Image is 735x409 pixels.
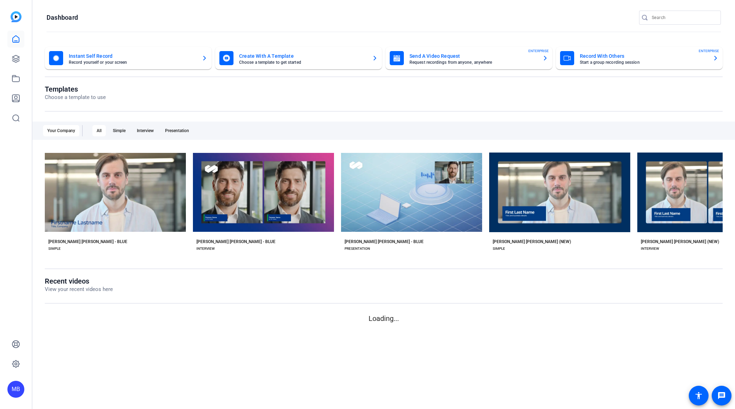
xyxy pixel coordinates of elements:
[45,313,723,324] p: Loading...
[215,47,382,69] button: Create With A TemplateChoose a template to get started
[528,48,549,54] span: ENTERPRISE
[641,246,659,252] div: INTERVIEW
[43,125,79,136] div: Your Company
[580,60,707,64] mat-card-subtitle: Start a group recording session
[556,47,723,69] button: Record With OthersStart a group recording sessionENTERPRISE
[641,239,719,244] div: [PERSON_NAME] [PERSON_NAME] (NEW)
[580,52,707,60] mat-card-title: Record With Others
[45,93,106,101] p: Choose a template to use
[69,52,196,60] mat-card-title: Instant Self Record
[48,246,61,252] div: SIMPLE
[45,285,113,293] p: View your recent videos here
[45,85,106,93] h1: Templates
[7,381,24,398] div: MB
[92,125,106,136] div: All
[47,13,78,22] h1: Dashboard
[45,47,212,69] button: Instant Self RecordRecord yourself or your screen
[109,125,130,136] div: Simple
[717,391,726,400] mat-icon: message
[652,13,715,22] input: Search
[239,52,366,60] mat-card-title: Create With A Template
[694,391,703,400] mat-icon: accessibility
[45,277,113,285] h1: Recent videos
[493,246,505,252] div: SIMPLE
[239,60,366,64] mat-card-subtitle: Choose a template to get started
[196,246,215,252] div: INTERVIEW
[699,48,719,54] span: ENTERPRISE
[133,125,158,136] div: Interview
[11,11,22,22] img: blue-gradient.svg
[409,52,537,60] mat-card-title: Send A Video Request
[385,47,552,69] button: Send A Video RequestRequest recordings from anyone, anywhereENTERPRISE
[345,239,424,244] div: [PERSON_NAME] [PERSON_NAME] - BLUE
[345,246,370,252] div: PRESENTATION
[493,239,571,244] div: [PERSON_NAME] [PERSON_NAME] (NEW)
[161,125,193,136] div: Presentation
[196,239,275,244] div: [PERSON_NAME] [PERSON_NAME] - BLUE
[69,60,196,64] mat-card-subtitle: Record yourself or your screen
[48,239,127,244] div: [PERSON_NAME] [PERSON_NAME] - BLUE
[409,60,537,64] mat-card-subtitle: Request recordings from anyone, anywhere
